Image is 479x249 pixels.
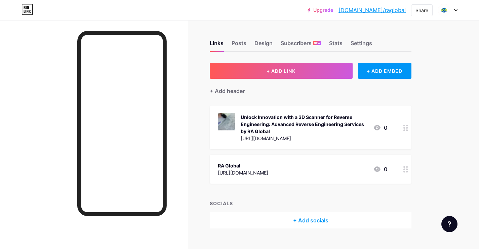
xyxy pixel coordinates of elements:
div: Stats [329,39,343,51]
div: Unlock Innovation with a 3D Scanner for Reverse Engineering: Advanced Reverse Engineering Service... [241,114,368,135]
div: 0 [373,165,387,173]
a: Upgrade [308,7,333,13]
span: + ADD LINK [267,68,295,74]
div: Links [210,39,224,51]
img: Unlock Innovation with a 3D Scanner for Reverse Engineering: Advanced Reverse Engineering Service... [218,113,235,130]
div: + Add header [210,87,245,95]
div: Subscribers [281,39,321,51]
div: [URL][DOMAIN_NAME] [218,169,268,176]
div: 0 [373,124,387,132]
div: + ADD EMBED [358,63,411,79]
div: + Add socials [210,212,411,228]
div: Posts [232,39,246,51]
span: NEW [314,41,320,45]
div: [URL][DOMAIN_NAME] [241,135,368,142]
div: RA Global [218,162,268,169]
div: SOCIALS [210,200,411,207]
div: Share [415,7,428,14]
div: Design [254,39,273,51]
div: Settings [351,39,372,51]
img: Ra Global [438,4,450,17]
a: [DOMAIN_NAME]/raglobal [338,6,406,14]
button: + ADD LINK [210,63,353,79]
